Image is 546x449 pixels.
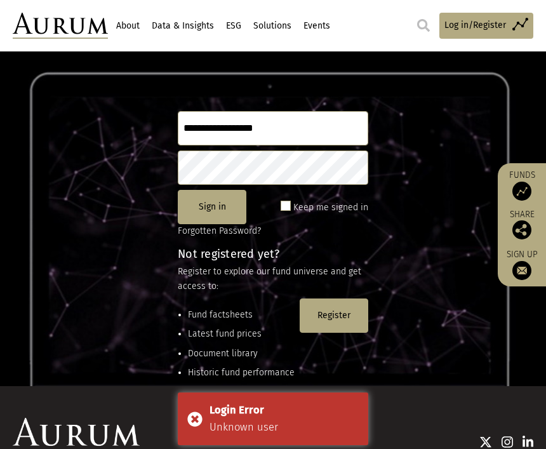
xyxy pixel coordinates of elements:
a: Forgotten Password? [178,225,261,236]
button: Sign in [178,190,246,224]
li: Latest fund prices [188,327,295,341]
img: Sign up to our newsletter [512,261,531,280]
img: Linkedin icon [523,436,534,448]
a: Solutions [251,15,293,37]
a: Data & Insights [150,15,215,37]
li: Historic fund performance [188,366,295,380]
img: Share this post [512,220,531,239]
a: Log in/Register [439,13,533,39]
a: Sign up [504,249,540,280]
li: Document library [188,347,295,361]
span: Log in/Register [444,18,506,32]
p: Register to explore our fund universe and get access to: [178,265,368,293]
div: Login Error [210,402,359,419]
img: Twitter icon [479,436,492,448]
label: Keep me signed in [293,200,368,215]
h4: Not registered yet? [178,248,368,260]
a: ESG [224,15,243,37]
button: Register [300,298,368,333]
a: Funds [504,170,540,201]
div: Unknown user [210,419,359,436]
img: Instagram icon [502,436,513,448]
a: Events [302,15,331,37]
img: search.svg [417,19,430,32]
img: Aurum [13,13,108,39]
li: Fund factsheets [188,308,295,322]
div: Share [504,210,540,239]
a: About [114,15,141,37]
img: Access Funds [512,182,531,201]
